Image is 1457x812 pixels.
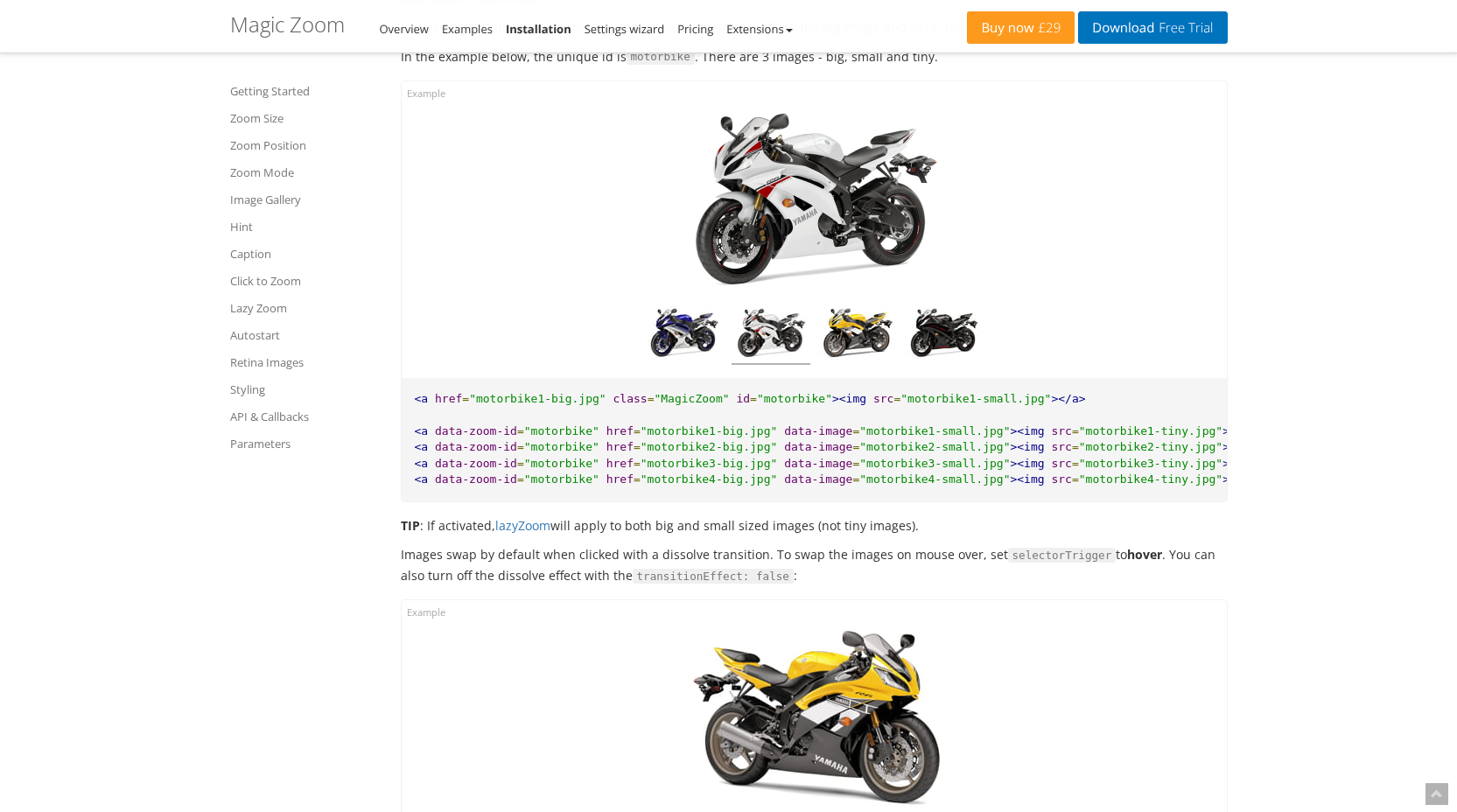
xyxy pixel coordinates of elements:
[1051,457,1071,470] span: src
[1072,424,1079,437] span: =
[585,21,665,37] a: Settings wizard
[435,440,517,453] span: data-zoom-id
[517,424,524,437] span: =
[230,108,379,129] a: Zoom Size
[852,440,859,453] span: =
[859,457,1010,470] span: "motorbike3-small.jpg"
[401,517,420,534] strong: TIP
[230,270,379,291] a: Click to Zoom
[1079,472,1222,486] span: "motorbike4-tiny.jpg"
[677,21,713,37] a: Pricing
[873,392,893,405] span: src
[1072,457,1079,470] span: =
[517,457,524,470] span: =
[230,135,379,156] a: Zoom Position
[524,457,599,470] span: "motorbike"
[784,440,852,453] span: data-image
[641,472,778,486] span: "motorbike4-big.jpg"
[613,392,648,405] span: class
[1051,440,1071,453] span: src
[524,472,599,486] span: "motorbike"
[732,307,810,365] img: yzf-r6-white-4.jpg
[859,440,1010,453] span: "motorbike2-small.jpg"
[495,517,550,534] a: lazyZoom
[469,392,606,405] span: "motorbike1-big.jpg"
[852,424,859,437] span: =
[905,307,984,365] img: yzf-r6-black-4.jpg
[1222,472,1257,486] span: ></a>
[736,392,750,405] span: id
[415,472,429,486] span: <a
[435,424,517,437] span: data-zoom-id
[818,307,897,365] img: yzf-r6-yellow-4.jpg
[517,440,524,453] span: =
[1072,472,1079,486] span: =
[1010,472,1044,486] span: ><img
[852,472,859,486] span: =
[517,472,524,486] span: =
[415,424,429,437] span: <a
[784,472,852,486] span: data-image
[859,472,1010,486] span: "motorbike4-small.jpg"
[230,162,379,183] a: Zoom Mode
[750,392,757,405] span: =
[900,392,1051,405] span: "motorbike1-small.jpg"
[435,392,462,405] span: href
[415,457,429,470] span: <a
[1010,457,1044,470] span: ><img
[1008,548,1117,563] code: selectorTrigger
[784,424,852,437] span: data-image
[401,544,1228,586] p: Images swap by default when clicked with a dissolve transition. To swap the images on mouse over,...
[606,472,634,486] span: href
[230,433,379,454] a: Parameters
[634,440,641,453] span: =
[893,392,900,405] span: =
[380,21,429,37] a: Overview
[506,21,571,37] a: Installation
[606,424,634,437] span: href
[634,457,641,470] span: =
[415,440,429,453] span: <a
[1010,424,1044,437] span: ><img
[852,457,859,470] span: =
[1127,546,1162,563] strong: hover
[726,21,792,37] a: Extensions
[1078,11,1227,44] a: DownloadFree Trial
[524,440,599,453] span: "motorbike"
[1051,392,1085,405] span: ></a>
[645,307,724,365] img: yzf-r6-blue-4.jpg
[1222,424,1257,437] span: ></a>
[442,21,493,37] a: Examples
[641,440,778,453] span: "motorbike2-big.jpg"
[230,13,345,36] h1: Magic Zoom
[401,515,1228,535] p: : If activated, will apply to both big and small sized images (not tiny images).
[784,457,852,470] span: data-image
[648,392,655,405] span: =
[641,457,778,470] span: "motorbike3-big.jpg"
[757,392,832,405] span: "motorbike"
[230,406,379,427] a: API & Callbacks
[641,424,778,437] span: "motorbike1-big.jpg"
[230,243,379,264] a: Caption
[1034,21,1061,35] span: £29
[435,472,517,486] span: data-zoom-id
[627,49,695,65] code: motorbike
[230,216,379,237] a: Hint
[1072,440,1079,453] span: =
[1222,457,1257,470] span: ></a>
[435,457,517,470] span: data-zoom-id
[230,379,379,400] a: Styling
[606,440,634,453] span: href
[633,569,794,584] code: transitionEffect: false
[1079,457,1222,470] span: "motorbike3-tiny.jpg"
[967,11,1075,44] a: Buy now£29
[1222,440,1257,453] span: ></a>
[606,457,634,470] span: href
[230,189,379,210] a: Image Gallery
[1051,472,1071,486] span: src
[1154,21,1213,35] span: Free Trial
[634,472,641,486] span: =
[1079,424,1222,437] span: "motorbike1-tiny.jpg"
[415,392,429,405] span: <a
[230,325,379,346] a: Autostart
